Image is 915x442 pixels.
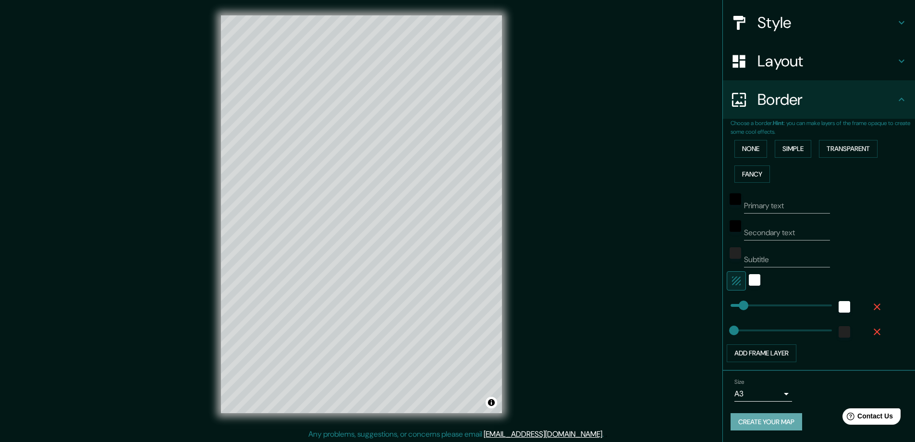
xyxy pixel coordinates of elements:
div: Border [723,80,915,119]
iframe: Help widget launcher [830,404,904,431]
h4: Border [757,90,896,109]
button: white [749,274,760,286]
div: Style [723,3,915,42]
div: . [604,429,605,440]
h4: Style [757,13,896,32]
button: Toggle attribution [486,397,497,408]
button: black [730,220,741,232]
button: color-222222 [839,326,850,338]
label: Size [734,378,744,386]
button: Fancy [734,165,770,183]
p: Choose a border. : you can make layers of the frame opaque to create some cool effects. [731,119,915,136]
button: white [839,301,850,313]
button: None [734,140,767,158]
b: Hint [773,119,784,127]
a: [EMAIL_ADDRESS][DOMAIN_NAME] [484,429,602,439]
button: Add frame layer [727,344,796,362]
div: . [605,429,607,440]
button: Simple [775,140,811,158]
button: color-222222 [730,247,741,259]
p: Any problems, suggestions, or concerns please email . [308,429,604,440]
h4: Layout [757,51,896,71]
button: Transparent [819,140,878,158]
button: black [730,193,741,205]
div: Layout [723,42,915,80]
div: A3 [734,386,792,402]
button: Create your map [731,413,802,431]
